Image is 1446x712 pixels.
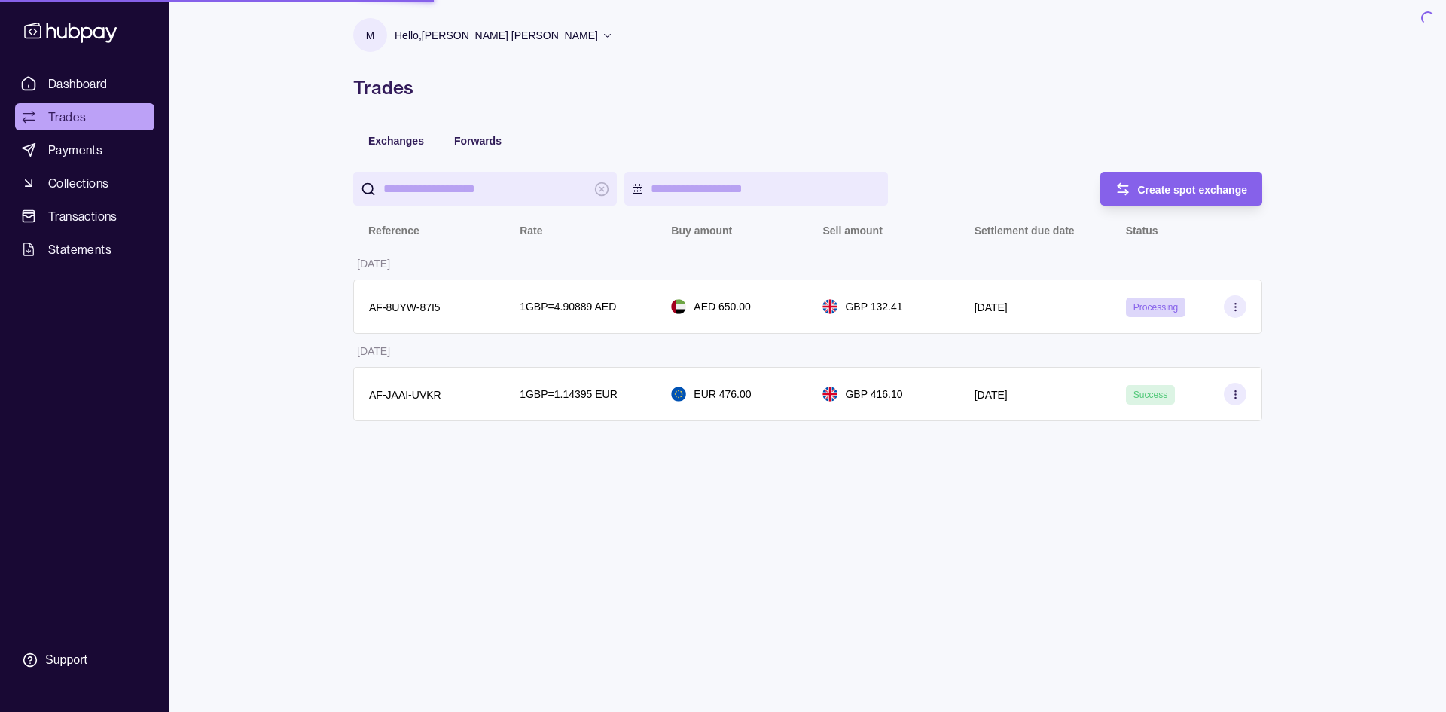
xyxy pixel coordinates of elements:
span: Statements [48,240,111,258]
span: Collections [48,174,108,192]
p: EUR 476.00 [694,386,751,402]
span: Payments [48,141,102,159]
p: Buy amount [671,225,732,237]
p: Sell amount [822,225,882,237]
span: Success [1133,390,1167,400]
p: AED 650.00 [694,298,751,315]
a: Transactions [15,203,154,230]
span: Transactions [48,207,117,225]
a: Trades [15,103,154,130]
p: GBP 132.41 [845,298,902,315]
h1: Trades [353,75,1262,99]
div: Support [45,652,87,668]
span: Forwards [454,135,502,147]
p: [DATE] [975,301,1008,313]
a: Collections [15,170,154,197]
img: gb [822,299,837,314]
p: Settlement due date [975,225,1075,237]
p: Rate [520,225,542,237]
p: Reference [368,225,419,237]
span: Create spot exchange [1138,184,1248,196]
p: 1 GBP = 4.90889 AED [520,298,616,315]
span: Processing [1133,302,1178,313]
p: Status [1126,225,1158,237]
img: eu [671,387,686,402]
p: M [366,27,375,44]
p: AF-8UYW-87I5 [369,301,441,313]
p: 1 GBP = 1.14395 EUR [520,386,618,402]
p: GBP 416.10 [845,386,902,402]
span: Exchanges [368,135,424,147]
p: AF-JAAI-UVKR [369,389,441,401]
a: Statements [15,236,154,263]
img: gb [822,387,837,402]
p: Hello, [PERSON_NAME] [PERSON_NAME] [395,27,598,44]
img: ae [671,299,686,314]
a: Payments [15,136,154,163]
a: Support [15,644,154,676]
p: [DATE] [357,345,390,357]
input: search [383,172,587,206]
p: [DATE] [357,258,390,270]
span: Trades [48,108,86,126]
span: Dashboard [48,75,108,93]
a: Dashboard [15,70,154,97]
p: [DATE] [975,389,1008,401]
button: Create spot exchange [1100,172,1263,206]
